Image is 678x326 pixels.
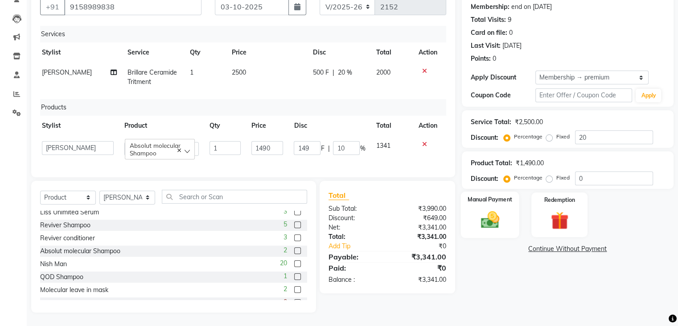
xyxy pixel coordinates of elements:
[387,213,453,223] div: ₹649.00
[471,28,507,38] div: Card on file:
[387,223,453,232] div: ₹3,341.00
[37,99,449,116] div: Products
[370,116,413,136] th: Total
[40,234,95,243] div: Reviver conditioner
[556,174,570,182] label: Fixed
[322,204,387,213] div: Sub Total:
[40,272,83,282] div: QOD Shampoo
[413,116,443,136] th: Action
[127,68,177,86] span: Brillare Ceramide Tritment
[308,42,371,63] th: Disc
[471,159,512,168] div: Product Total:
[535,88,633,102] input: Enter Offer / Coupon Code
[37,116,119,136] th: Stylist
[471,174,498,184] div: Discount:
[371,42,413,63] th: Total
[322,251,387,262] div: Payable:
[284,233,287,242] span: 3
[284,246,287,255] span: 2
[468,195,512,204] label: Manual Payment
[514,133,542,141] label: Percentage
[185,42,226,63] th: Qty
[502,41,522,50] div: [DATE]
[387,263,453,273] div: ₹0
[162,190,307,204] input: Search or Scan
[387,275,453,284] div: ₹3,341.00
[322,263,387,273] div: Paid:
[40,208,99,217] div: Liss Unimited Serum
[509,28,513,38] div: 0
[471,54,491,63] div: Points:
[226,42,308,63] th: Price
[40,247,120,256] div: Absolut molecular Shampoo
[413,42,443,63] th: Action
[387,204,453,213] div: ₹3,990.00
[284,207,287,216] span: 3
[514,174,542,182] label: Percentage
[284,297,287,307] span: 0
[190,68,193,76] span: 1
[40,259,67,269] div: Nish Man
[322,223,387,232] div: Net:
[398,242,452,251] div: ₹0
[321,144,324,153] span: F
[516,159,544,168] div: ₹1,490.00
[471,117,511,127] div: Service Total:
[280,259,287,268] span: 20
[119,116,205,136] th: Product
[322,232,387,242] div: Total:
[40,285,108,295] div: Molecular leave in mask
[313,68,329,77] span: 500 F
[471,41,501,50] div: Last Visit:
[360,144,365,153] span: %
[475,209,505,231] img: _cash.svg
[376,142,390,150] span: 1341
[328,144,329,153] span: |
[42,68,92,76] span: [PERSON_NAME]
[493,54,496,63] div: 0
[40,298,90,308] div: Serioxy advanced
[376,68,390,76] span: 2000
[232,68,246,76] span: 2500
[322,242,398,251] a: Add Tip
[544,196,575,204] label: Redemption
[464,244,672,254] a: Continue Without Payment
[471,91,535,100] div: Coupon Code
[471,2,510,12] div: Membership:
[40,221,90,230] div: Reviver Shampoo
[338,68,352,77] span: 20 %
[508,15,511,25] div: 9
[246,116,288,136] th: Price
[636,89,661,102] button: Apply
[471,15,506,25] div: Total Visits:
[471,133,498,142] div: Discount:
[322,213,387,223] div: Discount:
[284,272,287,281] span: 1
[288,116,370,136] th: Disc
[329,191,349,200] span: Total
[130,142,181,157] span: Absolut molecular Shampoo
[387,232,453,242] div: ₹3,341.00
[333,68,334,77] span: |
[471,73,535,82] div: Apply Discount
[545,209,574,232] img: _gift.svg
[284,220,287,229] span: 5
[511,2,552,12] div: end on [DATE]
[322,275,387,284] div: Balance :
[37,42,122,63] th: Stylist
[37,26,449,42] div: Services
[556,133,570,141] label: Fixed
[204,116,246,136] th: Qty
[122,42,185,63] th: Service
[515,117,543,127] div: ₹2,500.00
[387,251,453,262] div: ₹3,341.00
[284,284,287,294] span: 2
